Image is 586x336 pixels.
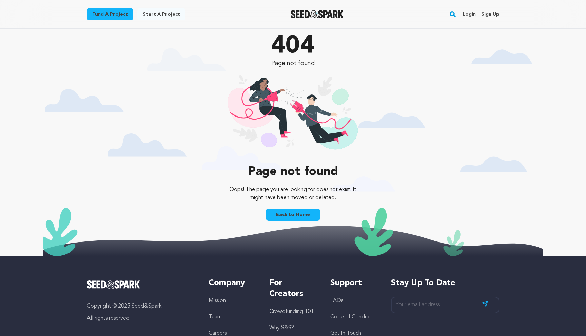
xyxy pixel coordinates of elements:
a: Login [463,9,476,20]
img: Seed&Spark Logo [87,280,140,289]
p: Copyright © 2025 Seed&Spark [87,302,195,310]
a: Back to Home [266,209,320,221]
a: Careers [209,331,227,336]
img: Seed&Spark Logo Dark Mode [291,10,344,18]
a: Crowdfunding 101 [269,309,314,314]
a: Seed&Spark Homepage [87,280,195,289]
p: Page not found [224,165,362,179]
p: Page not found [224,59,362,68]
p: Oops! The page you are looking for does not exist. It might have been moved or deleted. [224,186,362,202]
a: Code of Conduct [330,314,372,320]
a: Get In Touch [330,331,361,336]
a: Sign up [481,9,499,20]
a: Mission [209,298,226,303]
h5: Support [330,278,377,289]
a: Start a project [137,8,185,20]
p: 404 [224,34,362,59]
h5: Stay up to date [391,278,499,289]
h5: For Creators [269,278,316,299]
a: FAQs [330,298,343,303]
a: Fund a project [87,8,133,20]
a: Why S&S? [269,325,294,331]
p: All rights reserved [87,314,195,322]
a: Team [209,314,222,320]
img: 404 illustration [228,75,358,159]
input: Your email address [391,297,499,313]
h5: Company [209,278,256,289]
a: Seed&Spark Homepage [291,10,344,18]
